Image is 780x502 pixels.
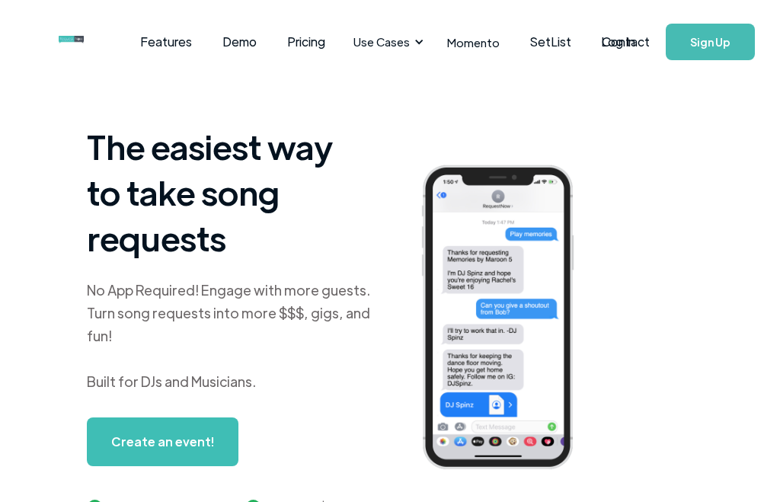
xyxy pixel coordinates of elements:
[125,18,207,66] a: Features
[586,15,651,69] a: Log In
[666,24,755,60] a: Sign Up
[353,34,410,50] div: Use Cases
[59,27,87,57] a: home
[207,18,272,66] a: Demo
[344,18,428,66] div: Use Cases
[432,20,515,65] a: Momento
[408,157,605,481] img: iphone screenshot
[515,18,587,66] a: SetList
[87,123,372,261] h1: The easiest way to take song requests
[59,36,113,43] img: requestnow logo
[272,18,340,66] a: Pricing
[87,417,238,466] a: Create an event!
[87,279,372,393] div: No App Required! Engage with more guests. Turn song requests into more $$$, gigs, and fun! Built ...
